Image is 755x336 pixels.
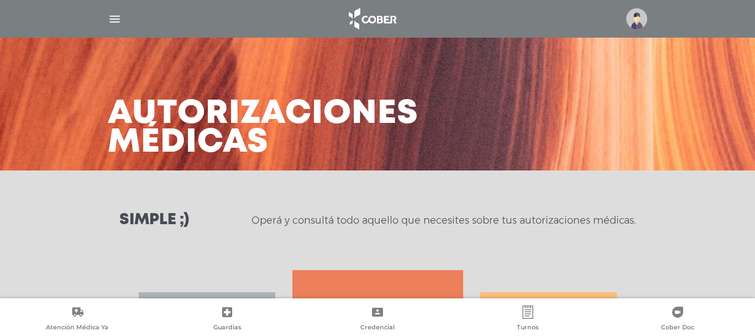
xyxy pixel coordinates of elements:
span: Credencial [360,323,395,333]
a: Turnos [453,306,603,334]
img: profile-placeholder.svg [626,8,647,29]
a: Atención Médica Ya [2,306,153,334]
img: logo_cober_home-white.png [343,6,401,32]
span: Guardias [213,323,242,333]
a: Guardias [153,306,303,334]
a: Credencial [302,306,453,334]
h3: Autorizaciones médicas [108,100,418,157]
img: Cober_menu-lines-white.svg [108,12,122,26]
p: Operá y consultá todo aquello que necesites sobre tus autorizaciones médicas. [251,214,636,227]
span: Cober Doc [661,323,694,333]
span: Turnos [517,323,539,333]
a: Cober Doc [602,306,753,334]
span: Atención Médica Ya [46,323,108,333]
h3: Simple ;) [119,213,189,228]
